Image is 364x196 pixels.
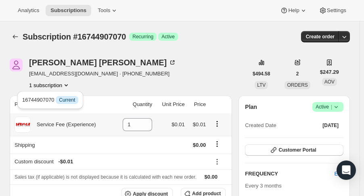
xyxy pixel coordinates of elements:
[205,174,218,180] span: $0.00
[288,7,299,14] span: Help
[22,97,78,103] span: 16744907070
[15,158,206,166] div: Custom discount
[211,119,224,128] button: Product actions
[31,121,96,129] div: Service Fee (Experience)
[291,68,304,79] button: 2
[318,120,343,131] button: [DATE]
[10,31,21,42] button: Subscriptions
[13,5,44,16] button: Analytics
[257,82,266,88] span: LTV
[18,7,39,14] span: Analytics
[187,96,209,113] th: Price
[172,121,185,127] span: $0.01
[193,142,206,148] span: $0.00
[320,68,339,76] span: $247.29
[296,71,299,77] span: 2
[29,81,70,89] button: Product actions
[155,96,187,113] th: Unit Price
[211,140,224,148] button: Shipping actions
[253,71,270,77] span: $494.58
[278,147,316,153] span: Customer Portal
[245,103,257,111] h2: Plan
[132,33,153,40] span: Recurring
[98,7,110,14] span: Tools
[331,104,332,110] span: |
[50,7,86,14] span: Subscriptions
[10,136,114,154] th: Shipping
[287,82,308,88] span: ORDERS
[337,161,356,180] div: Open Intercom Messenger
[330,167,348,180] button: Edit
[193,121,206,127] span: $0.01
[29,70,176,78] span: [EMAIL_ADDRESS][DOMAIN_NAME] · [PHONE_NUMBER]
[114,96,155,113] th: Quantity
[245,170,334,178] h2: FREQUENCY
[245,121,276,129] span: Created Date
[245,183,281,189] span: Every 3 months
[161,33,175,40] span: Active
[316,103,340,111] span: Active
[46,5,91,16] button: Subscriptions
[23,32,126,41] span: Subscription #16744907070
[59,97,75,103] span: Current
[306,33,335,40] span: Create order
[324,79,335,85] span: AOV
[322,122,339,129] span: [DATE]
[58,158,73,166] span: - $0.01
[335,170,343,178] span: Edit
[10,96,114,113] th: Product
[314,5,351,16] button: Settings
[10,58,23,71] span: Ariel Lee
[93,5,123,16] button: Tools
[327,7,346,14] span: Settings
[248,68,275,79] button: $494.58
[20,94,81,106] button: 16744907070 InfoCurrent
[29,58,176,67] div: [PERSON_NAME] [PERSON_NAME]
[301,31,339,42] button: Create order
[15,174,197,180] span: Sales tax (if applicable) is not displayed because it is calculated with each new order.
[245,144,343,156] button: Customer Portal
[275,5,312,16] button: Help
